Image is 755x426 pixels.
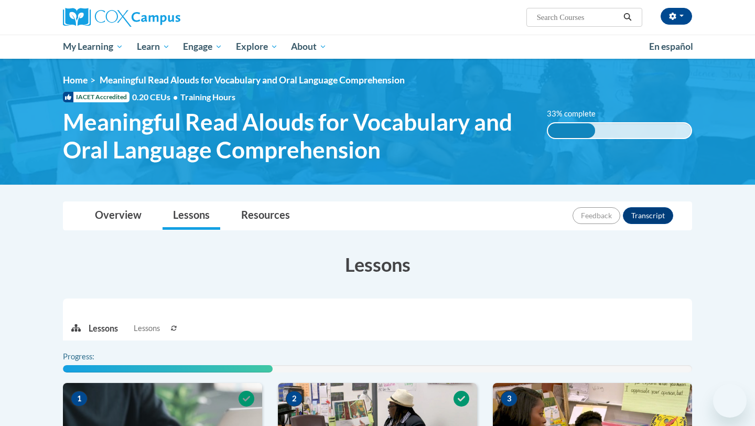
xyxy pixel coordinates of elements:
iframe: Button to launch messaging window [713,384,747,418]
span: Meaningful Read Alouds for Vocabulary and Oral Language Comprehension [100,74,405,86]
a: About [285,35,334,59]
a: Engage [176,35,229,59]
span: IACET Accredited [63,92,130,102]
span: 0.20 CEUs [132,91,180,103]
span: 3 [501,391,517,407]
div: 33% complete [548,123,595,138]
button: Search [620,11,635,24]
span: Learn [137,40,170,53]
a: Home [63,74,88,86]
button: Account Settings [661,8,692,25]
a: Explore [229,35,285,59]
img: Cox Campus [63,8,180,27]
span: Training Hours [180,92,235,102]
span: 2 [286,391,303,407]
span: Lessons [134,323,160,334]
span: My Learning [63,40,123,53]
span: Explore [236,40,278,53]
span: 1 [71,391,88,407]
span: About [291,40,327,53]
button: Feedback [573,207,620,224]
a: Lessons [163,202,220,230]
a: Overview [84,202,152,230]
a: Learn [130,35,177,59]
a: En español [642,36,700,58]
span: En español [649,41,693,52]
p: Lessons [89,323,118,334]
span: Meaningful Read Alouds for Vocabulary and Oral Language Comprehension [63,108,531,164]
span: Engage [183,40,222,53]
a: Resources [231,202,300,230]
a: My Learning [56,35,130,59]
input: Search Courses [536,11,620,24]
button: Transcript [623,207,673,224]
label: 33% complete [547,108,607,120]
span: • [173,92,178,102]
a: Cox Campus [63,8,262,27]
label: Progress: [63,351,123,363]
div: Main menu [47,35,708,59]
h3: Lessons [63,251,692,278]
